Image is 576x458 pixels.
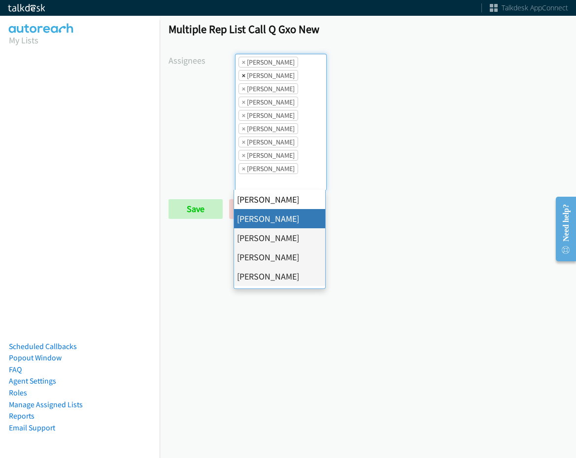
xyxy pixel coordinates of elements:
[9,342,77,351] a: Scheduled Callbacks
[242,97,245,107] span: ×
[9,365,22,374] a: FAQ
[9,423,55,432] a: Email Support
[9,376,56,386] a: Agent Settings
[547,190,576,268] iframe: Resource Center
[234,209,325,228] li: [PERSON_NAME]
[242,150,245,160] span: ×
[238,150,298,161] li: Tatiana Medina
[242,84,245,94] span: ×
[238,123,298,134] li: Jordan Stehlik
[238,57,298,68] li: Alana Ruiz
[169,22,567,36] h1: Multiple Rep List Call Q Gxo New
[234,190,325,209] li: [PERSON_NAME]
[242,110,245,120] span: ×
[242,137,245,147] span: ×
[242,164,245,174] span: ×
[242,57,245,67] span: ×
[242,70,245,80] span: ×
[234,267,325,286] li: [PERSON_NAME]
[229,199,284,219] a: Back
[9,353,62,362] a: Popout Window
[234,286,325,305] li: [PERSON_NAME]
[238,137,298,147] li: Rodnika Murphy
[238,70,298,81] li: Cathy Shahan
[242,124,245,134] span: ×
[169,54,235,67] label: Assignees
[169,199,223,219] input: Save
[9,411,34,421] a: Reports
[490,3,568,13] a: Talkdesk AppConnect
[9,400,83,409] a: Manage Assigned Lists
[234,228,325,247] li: [PERSON_NAME]
[9,35,38,46] a: My Lists
[238,97,298,107] li: Daquaya Johnson
[9,388,27,397] a: Roles
[238,163,298,174] li: Trevonna Lancaster
[234,247,325,267] li: [PERSON_NAME]
[238,83,298,94] li: Charles Ross
[238,110,298,121] li: Jasmin Martinez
